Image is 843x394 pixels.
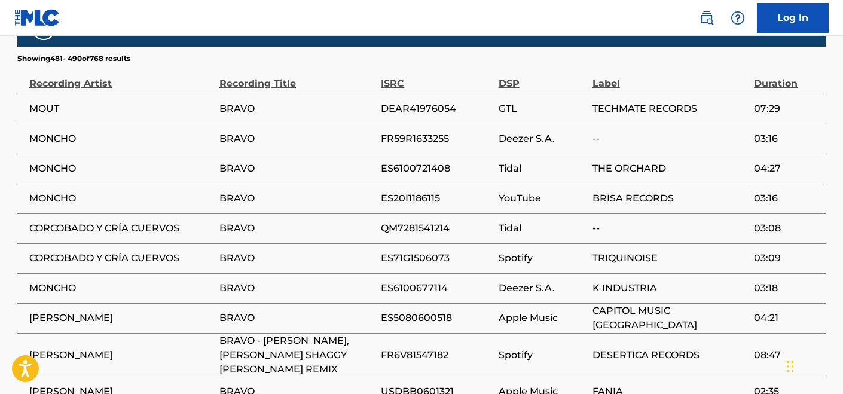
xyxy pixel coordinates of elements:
span: BRAVO [219,132,375,146]
span: Tidal [499,221,587,236]
span: 08:47 [754,348,820,362]
img: help [731,11,745,25]
div: Label [592,64,748,91]
span: -- [592,132,748,146]
div: Recording Artist [29,64,213,91]
span: ES20I1186115 [381,191,492,206]
div: Recording Title [219,64,375,91]
div: ISRC [381,64,492,91]
span: 04:27 [754,161,820,176]
span: [PERSON_NAME] [29,348,213,362]
span: Spotify [499,251,587,265]
span: CORCOBADO Y CRÍA CUERVOS [29,251,213,265]
span: Deezer S.A. [499,281,587,295]
img: MLC Logo [14,9,60,26]
span: K INDUSTRIA [592,281,748,295]
p: Showing 481 - 490 of 768 results [17,53,130,64]
span: CAPITOL MUSIC [GEOGRAPHIC_DATA] [592,304,748,332]
span: BRAVO - [PERSON_NAME], [PERSON_NAME] SHAGGY [PERSON_NAME] REMIX [219,334,375,377]
div: DSP [499,64,587,91]
span: MONCHO [29,281,213,295]
span: YouTube [499,191,587,206]
span: BRAVO [219,191,375,206]
span: BRAVO [219,102,375,116]
span: 03:18 [754,281,820,295]
span: 04:21 [754,311,820,325]
span: ES6100721408 [381,161,492,176]
span: Apple Music [499,311,587,325]
span: 07:29 [754,102,820,116]
span: BRAVO [219,311,375,325]
span: BRAVO [219,221,375,236]
span: TRIQUINOISE [592,251,748,265]
span: BRAVO [219,281,375,295]
span: QM7281541214 [381,221,492,236]
span: 03:16 [754,191,820,206]
a: Log In [757,3,829,33]
span: MONCHO [29,191,213,206]
span: GTL [499,102,587,116]
span: ES6100677114 [381,281,492,295]
span: BRAVO [219,161,375,176]
div: Help [726,6,750,30]
div: Drag [787,349,794,384]
span: Tidal [499,161,587,176]
span: [PERSON_NAME] [29,311,213,325]
span: FR6V81547182 [381,348,492,362]
span: MONCHO [29,132,213,146]
span: ES5080600518 [381,311,492,325]
span: TECHMATE RECORDS [592,102,748,116]
div: Duration [754,64,820,91]
span: DESERTICA RECORDS [592,348,748,362]
span: ES71G1506073 [381,251,492,265]
span: BRAVO [219,251,375,265]
span: 03:08 [754,221,820,236]
span: 03:16 [754,132,820,146]
span: 03:09 [754,251,820,265]
span: FR59R1633255 [381,132,492,146]
span: MONCHO [29,161,213,176]
iframe: Chat Widget [783,337,843,394]
span: DEAR41976054 [381,102,492,116]
span: BRISA RECORDS [592,191,748,206]
span: Spotify [499,348,587,362]
span: -- [592,221,748,236]
span: THE ORCHARD [592,161,748,176]
img: search [700,11,714,25]
span: Deezer S.A. [499,132,587,146]
span: CORCOBADO Y CRÍA CUERVOS [29,221,213,236]
span: MOUT [29,102,213,116]
a: Public Search [695,6,719,30]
